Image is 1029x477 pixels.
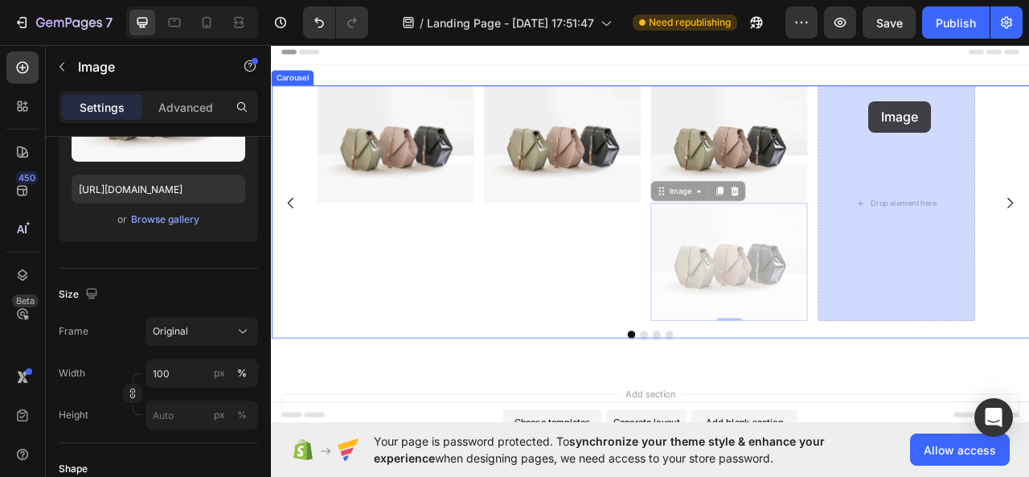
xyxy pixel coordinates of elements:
p: Settings [80,99,125,116]
span: Your page is password protected. To when designing pages, we need access to your store password. [374,433,888,467]
div: Publish [936,14,976,31]
div: 450 [15,171,39,184]
label: Frame [59,324,88,339]
div: Size [59,284,101,306]
iframe: Design area [271,39,1029,429]
div: px [214,408,225,422]
p: 7 [105,13,113,32]
span: Allow access [924,442,996,458]
div: px [214,366,225,380]
label: Width [59,366,85,380]
span: Save [876,16,903,30]
span: Need republishing [649,15,731,30]
div: Undo/Redo [303,6,368,39]
button: 7 [6,6,120,39]
span: or [117,210,127,229]
input: px% [146,359,258,388]
button: px [232,364,252,383]
div: Beta [12,294,39,307]
button: % [210,405,229,425]
button: Original [146,317,258,346]
button: Browse gallery [130,212,200,228]
span: Landing Page - [DATE] 17:51:47 [427,14,594,31]
button: % [210,364,229,383]
div: Shape [59,462,88,476]
p: Advanced [158,99,213,116]
div: Open Intercom Messenger [974,398,1013,437]
div: % [237,366,247,380]
p: Image [78,57,215,76]
label: Height [59,408,88,422]
button: Allow access [910,434,1010,466]
span: synchronize your theme style & enhance your experience [374,434,825,465]
span: / [420,14,424,31]
div: Browse gallery [131,212,199,227]
button: Publish [922,6,990,39]
span: Original [153,324,188,339]
button: Save [863,6,916,39]
div: % [237,408,247,422]
input: px% [146,401,258,430]
button: px [232,405,252,425]
input: https://example.com/image.jpg [72,175,245,204]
